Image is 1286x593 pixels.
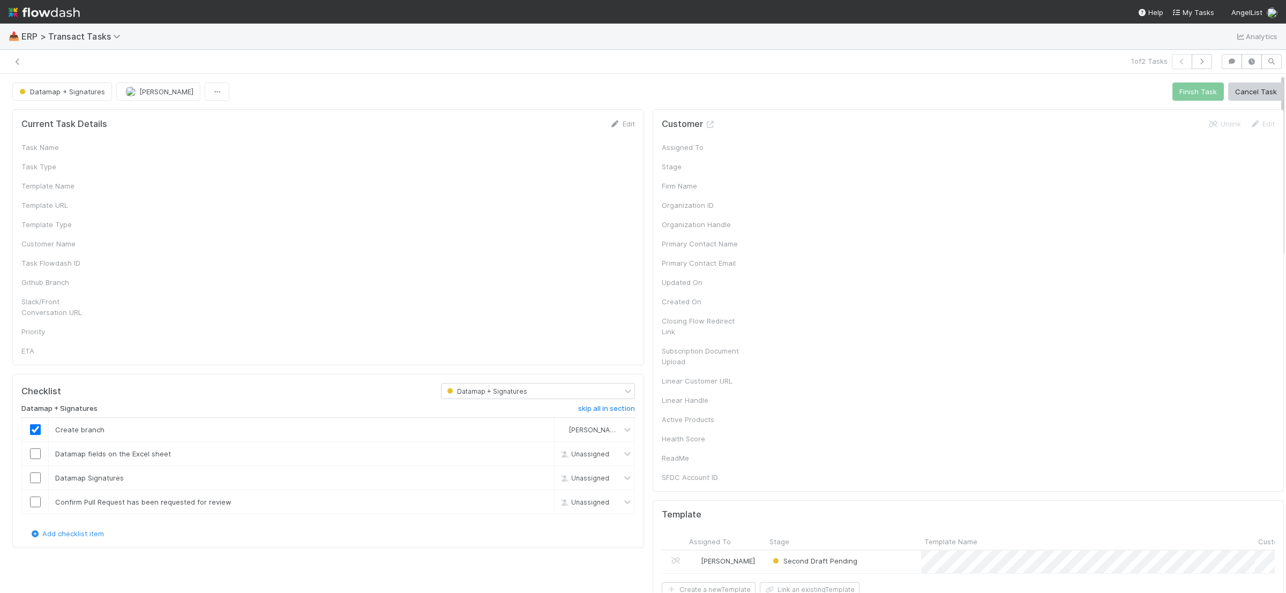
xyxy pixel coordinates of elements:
div: Primary Contact Name [662,238,742,249]
div: Task Type [21,161,102,172]
div: Template Type [21,219,102,230]
span: Stage [769,536,789,547]
a: Analytics [1235,30,1277,43]
button: [PERSON_NAME] [116,82,200,101]
div: Template URL [21,200,102,211]
span: Confirm Pull Request has been requested for review [55,498,231,506]
a: skip all in section [578,404,635,417]
span: Unassigned [558,498,609,506]
span: [PERSON_NAME] [569,426,622,434]
span: [PERSON_NAME] [139,87,193,96]
div: Task Name [21,142,102,153]
div: Subscription Document Upload [662,346,742,367]
a: Edit [610,119,635,128]
div: Organization ID [662,200,742,211]
a: Unlink [1208,119,1241,128]
span: Datamap + Signatures [445,387,527,395]
div: Help [1138,7,1163,18]
span: My Tasks [1172,8,1214,17]
span: [PERSON_NAME] [701,557,755,565]
div: Priority [21,326,102,337]
div: Github Branch [21,277,102,288]
div: Assigned To [662,142,742,153]
span: ERP > Transact Tasks [21,31,126,42]
span: Second Draft Pending [771,557,857,565]
div: Active Products [662,414,742,425]
span: Assigned To [689,536,731,547]
div: Organization Handle [662,219,742,230]
span: Datamap + Signatures [17,87,105,96]
span: Unassigned [558,450,609,458]
h5: Template [662,509,701,520]
a: Edit [1250,119,1275,128]
span: Unassigned [558,474,609,482]
span: 📥 [9,32,19,41]
img: logo-inverted-e16ddd16eac7371096b0.svg [9,3,80,21]
div: Health Score [662,433,742,444]
span: Datamap fields on the Excel sheet [55,449,171,458]
h5: Customer [662,119,716,130]
div: Created On [662,296,742,307]
div: ReadMe [662,453,742,463]
div: Primary Contact Email [662,258,742,268]
div: Customer Name [21,238,102,249]
span: Create branch [55,425,104,434]
div: SFDC Account ID [662,472,742,483]
span: Template Name [924,536,977,547]
h5: Current Task Details [21,119,107,130]
a: My Tasks [1172,7,1214,18]
div: Stage [662,161,742,172]
span: Datamap Signatures [55,474,124,482]
div: Task Flowdash ID [21,258,102,268]
div: Firm Name [662,181,742,191]
div: Slack/Front Conversation URL [21,296,102,318]
div: Template Name [21,181,102,191]
h5: Checklist [21,386,61,397]
span: AngelList [1231,8,1262,17]
div: Second Draft Pending [771,556,857,566]
h6: Datamap + Signatures [21,404,98,413]
div: Linear Handle [662,395,742,406]
img: avatar_f5fedbe2-3a45-46b0-b9bb-d3935edf1c24.png [1267,7,1277,18]
a: Add checklist item [29,529,104,538]
button: Finish Task [1172,82,1224,101]
button: Datamap + Signatures [12,82,112,101]
img: avatar_ef15843f-6fde-4057-917e-3fb236f438ca.png [691,557,699,565]
div: Updated On [662,277,742,288]
img: avatar_f5fedbe2-3a45-46b0-b9bb-d3935edf1c24.png [125,86,136,97]
div: [PERSON_NAME] [690,556,755,566]
img: avatar_f5fedbe2-3a45-46b0-b9bb-d3935edf1c24.png [559,425,567,434]
div: Linear Customer URL [662,376,742,386]
h6: skip all in section [578,404,635,413]
div: Closing Flow Redirect Link [662,316,742,337]
div: ETA [21,346,102,356]
span: 1 of 2 Tasks [1131,56,1168,66]
button: Cancel Task [1228,82,1284,101]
